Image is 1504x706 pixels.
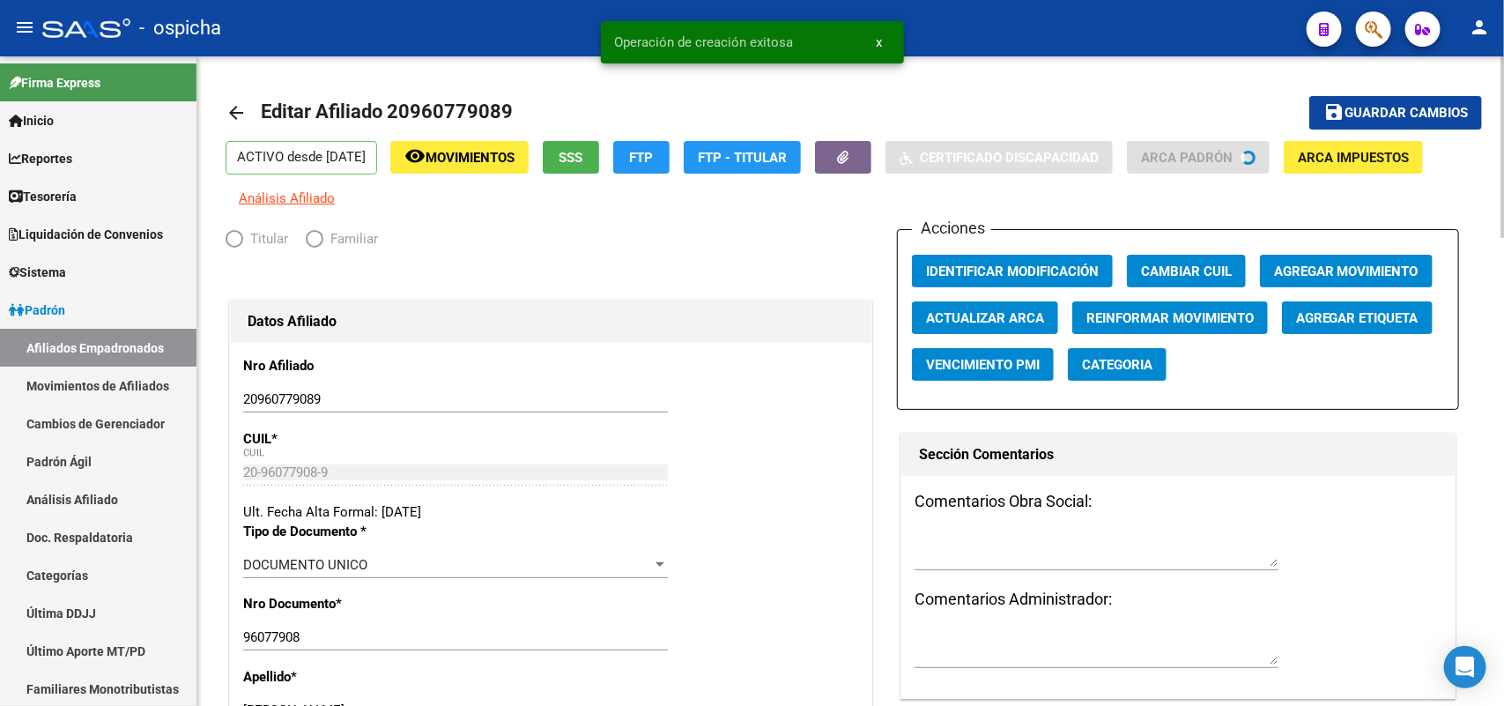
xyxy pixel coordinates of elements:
[684,141,801,174] button: FTP - Titular
[404,145,426,167] mat-icon: remove_red_eye
[1141,150,1233,166] span: ARCA Padrón
[1323,101,1345,123] mat-icon: save
[885,141,1113,174] button: Certificado Discapacidad
[243,522,427,541] p: Tipo de Documento *
[615,33,794,51] span: Operación de creación exitosa
[1127,141,1270,174] button: ARCA Padrón
[226,102,247,123] mat-icon: arrow_back
[1068,348,1167,381] button: Categoria
[926,357,1040,373] span: Vencimiento PMI
[9,187,77,206] span: Tesorería
[9,111,54,130] span: Inicio
[1082,357,1152,373] span: Categoria
[1284,141,1423,174] button: ARCA Impuestos
[915,489,1442,514] h3: Comentarios Obra Social:
[1141,264,1232,279] span: Cambiar CUIL
[243,594,427,613] p: Nro Documento
[1309,96,1482,129] button: Guardar cambios
[915,587,1442,612] h3: Comentarios Administrador:
[243,667,427,687] p: Apellido
[323,229,378,249] span: Familiar
[243,557,367,573] span: DOCUMENTO UNICO
[243,356,427,375] p: Nro Afiliado
[243,229,288,249] span: Titular
[239,190,335,206] span: Análisis Afiliado
[9,301,65,320] span: Padrón
[912,301,1058,334] button: Actualizar ARCA
[926,264,1099,279] span: Identificar Modificación
[877,34,883,50] span: x
[920,150,1099,166] span: Certificado Discapacidad
[630,150,654,166] span: FTP
[698,150,787,166] span: FTP - Titular
[1274,264,1419,279] span: Agregar Movimiento
[1298,150,1409,166] span: ARCA Impuestos
[14,17,35,38] mat-icon: menu
[1345,106,1468,122] span: Guardar cambios
[9,73,100,93] span: Firma Express
[613,141,670,174] button: FTP
[243,502,858,522] div: Ult. Fecha Alta Formal: [DATE]
[1444,646,1486,688] div: Open Intercom Messenger
[1282,301,1433,334] button: Agregar Etiqueta
[926,310,1044,326] span: Actualizar ARCA
[912,216,991,241] h3: Acciones
[139,9,221,48] span: - ospicha
[912,348,1054,381] button: Vencimiento PMI
[243,429,427,449] p: CUIL
[1469,17,1490,38] mat-icon: person
[1072,301,1268,334] button: Reinformar Movimiento
[1127,255,1246,287] button: Cambiar CUIL
[919,441,1438,469] h1: Sección Comentarios
[261,100,513,123] span: Editar Afiliado 20960779089
[226,234,396,250] mat-radio-group: Elija una opción
[912,255,1113,287] button: Identificar Modificación
[9,225,163,244] span: Liquidación de Convenios
[1086,310,1254,326] span: Reinformar Movimiento
[248,308,854,336] h1: Datos Afiliado
[390,141,529,174] button: Movimientos
[9,263,66,282] span: Sistema
[426,150,515,166] span: Movimientos
[543,141,599,174] button: SSS
[559,150,583,166] span: SSS
[226,141,377,175] p: ACTIVO desde [DATE]
[863,26,897,58] button: x
[9,149,72,168] span: Reportes
[1296,310,1419,326] span: Agregar Etiqueta
[1260,255,1433,287] button: Agregar Movimiento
